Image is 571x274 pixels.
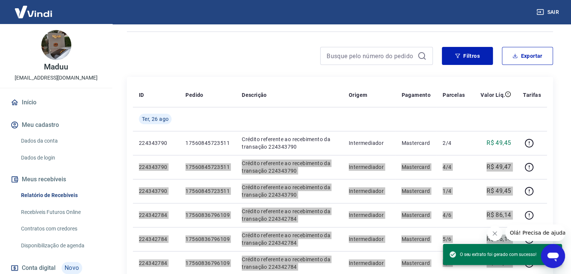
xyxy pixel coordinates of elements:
[9,117,103,133] button: Meu cadastro
[487,163,511,172] p: R$ 49,47
[349,139,390,147] p: Intermediador
[443,211,465,219] p: 4/6
[242,135,337,151] p: Crédito referente ao recebimento da transação 224343790
[401,139,431,147] p: Mastercard
[349,259,390,267] p: Intermediador
[9,0,58,23] img: Vindi
[242,184,337,199] p: Crédito referente ao recebimento da transação 224343790
[443,163,465,171] p: 4/4
[487,226,502,241] iframe: Fechar mensagem
[242,91,267,99] p: Descrição
[443,235,465,243] p: 5/6
[443,187,465,195] p: 1/4
[487,211,511,220] p: R$ 86,14
[242,232,337,247] p: Crédito referente ao recebimento da transação 224342784
[22,263,56,273] span: Conta digital
[139,163,173,171] p: 224343790
[443,91,465,99] p: Parcelas
[242,160,337,175] p: Crédito referente ao recebimento da transação 224343790
[327,50,414,62] input: Busque pelo número do pedido
[449,251,536,258] span: O seu extrato foi gerado com sucesso!
[401,163,431,171] p: Mastercard
[9,94,103,111] a: Início
[185,91,203,99] p: Pedido
[535,5,562,19] button: Sair
[349,187,390,195] p: Intermediador
[18,238,103,253] a: Disponibilização de agenda
[523,91,541,99] p: Tarifas
[139,259,173,267] p: 224342784
[401,259,431,267] p: Mastercard
[139,235,173,243] p: 224342784
[541,244,565,268] iframe: Botão para abrir a janela de mensagens
[18,221,103,236] a: Contratos com credores
[349,211,390,219] p: Intermediador
[185,163,230,171] p: 17560845723511
[18,205,103,220] a: Recebíveis Futuros Online
[487,187,511,196] p: R$ 49,45
[443,139,465,147] p: 2/4
[505,224,565,241] iframe: Mensagem da empresa
[5,5,63,11] span: Olá! Precisa de ajuda?
[9,171,103,188] button: Meus recebíveis
[185,139,230,147] p: 17560845723511
[487,235,511,244] p: R$ 86,14
[349,235,390,243] p: Intermediador
[18,133,103,149] a: Dados da conta
[18,188,103,203] a: Relatório de Recebíveis
[18,150,103,166] a: Dados de login
[401,235,431,243] p: Mastercard
[139,187,173,195] p: 224343790
[401,91,431,99] p: Pagamento
[401,187,431,195] p: Mastercard
[443,259,465,267] p: 6/6
[185,187,230,195] p: 17560845723511
[349,91,367,99] p: Origem
[185,211,230,219] p: 17560836796109
[185,235,230,243] p: 17560836796109
[139,211,173,219] p: 224342784
[401,211,431,219] p: Mastercard
[62,262,82,274] span: Novo
[242,208,337,223] p: Crédito referente ao recebimento da transação 224342784
[139,139,173,147] p: 224343790
[41,30,71,60] img: a3bfcca0-5715-488c-b83b-e33654fbe588.jpeg
[185,259,230,267] p: 17560836796109
[139,91,144,99] p: ID
[349,163,390,171] p: Intermediador
[242,256,337,271] p: Crédito referente ao recebimento da transação 224342784
[15,74,98,82] p: [EMAIL_ADDRESS][DOMAIN_NAME]
[502,47,553,65] button: Exportar
[487,139,511,148] p: R$ 49,45
[142,115,169,123] span: Ter, 26 ago
[481,91,505,99] p: Valor Líq.
[442,47,493,65] button: Filtros
[44,63,68,71] p: Maduu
